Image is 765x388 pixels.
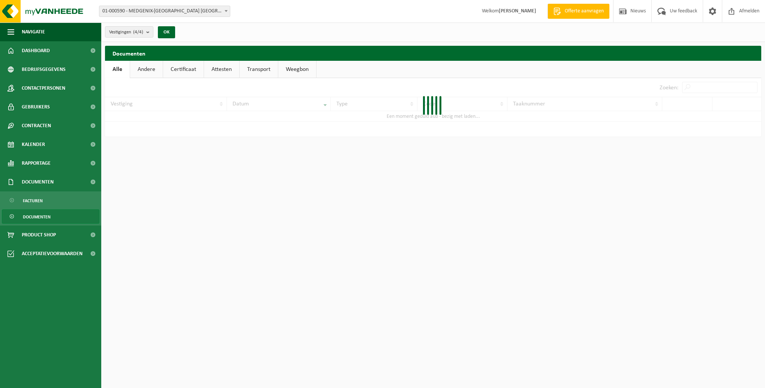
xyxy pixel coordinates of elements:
[109,27,143,38] span: Vestigingen
[130,61,163,78] a: Andere
[99,6,230,17] span: 01-000590 - MEDGENIX-BENELUX NV - WEVELGEM
[2,209,99,224] a: Documenten
[158,26,175,38] button: OK
[22,98,50,116] span: Gebruikers
[133,30,143,35] count: (4/4)
[22,23,45,41] span: Navigatie
[23,210,51,224] span: Documenten
[22,79,65,98] span: Contactpersonen
[22,244,82,263] span: Acceptatievoorwaarden
[22,154,51,173] span: Rapportage
[499,8,536,14] strong: [PERSON_NAME]
[22,226,56,244] span: Product Shop
[105,46,761,60] h2: Documenten
[105,26,153,38] button: Vestigingen(4/4)
[99,6,230,17] span: 01-000590 - MEDGENIX-BENELUX NV - WEVELGEM
[2,193,99,208] a: Facturen
[278,61,316,78] a: Weegbon
[23,194,43,208] span: Facturen
[547,4,609,19] a: Offerte aanvragen
[22,116,51,135] span: Contracten
[22,41,50,60] span: Dashboard
[563,8,606,15] span: Offerte aanvragen
[105,61,130,78] a: Alle
[22,135,45,154] span: Kalender
[22,173,54,191] span: Documenten
[240,61,278,78] a: Transport
[22,60,66,79] span: Bedrijfsgegevens
[204,61,239,78] a: Attesten
[163,61,204,78] a: Certificaat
